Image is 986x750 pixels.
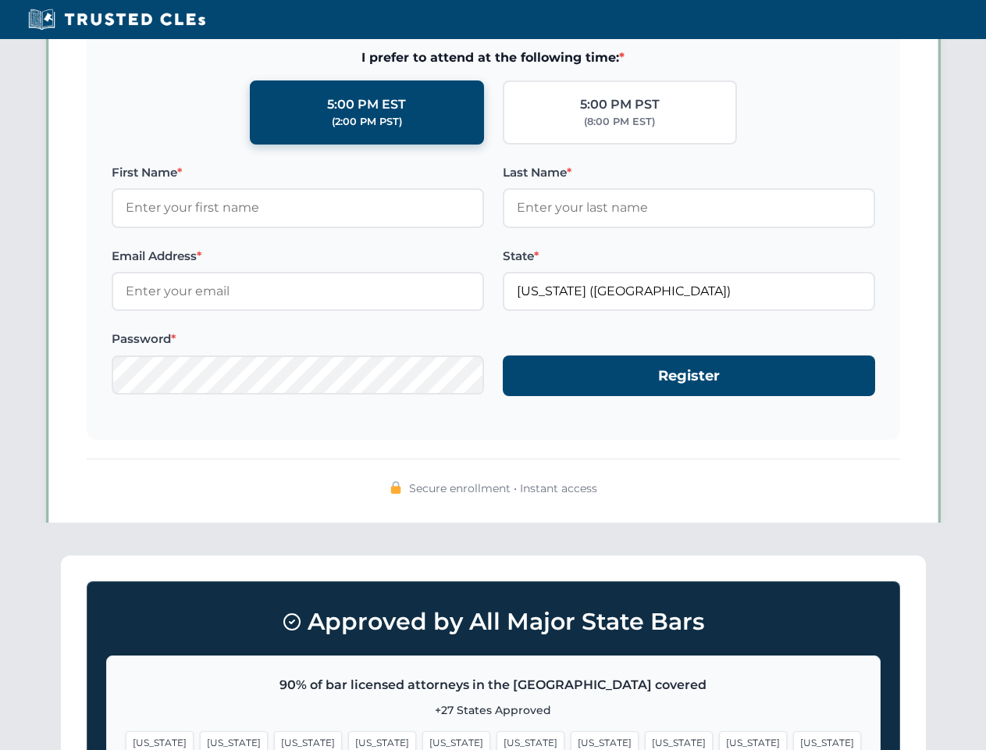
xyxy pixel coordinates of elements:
[112,48,875,68] span: I prefer to attend at the following time:
[503,272,875,311] input: California (CA)
[503,247,875,266] label: State
[112,163,484,182] label: First Name
[409,480,597,497] span: Secure enrollment • Instant access
[112,272,484,311] input: Enter your email
[106,601,881,643] h3: Approved by All Major State Bars
[23,8,210,31] img: Trusted CLEs
[503,188,875,227] input: Enter your last name
[327,95,406,115] div: 5:00 PM EST
[584,114,655,130] div: (8:00 PM EST)
[112,247,484,266] label: Email Address
[390,481,402,494] img: 🔒
[126,702,861,719] p: +27 States Approved
[503,355,875,397] button: Register
[332,114,402,130] div: (2:00 PM PST)
[126,675,861,695] p: 90% of bar licensed attorneys in the [GEOGRAPHIC_DATA] covered
[503,163,875,182] label: Last Name
[112,330,484,348] label: Password
[112,188,484,227] input: Enter your first name
[580,95,660,115] div: 5:00 PM PST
